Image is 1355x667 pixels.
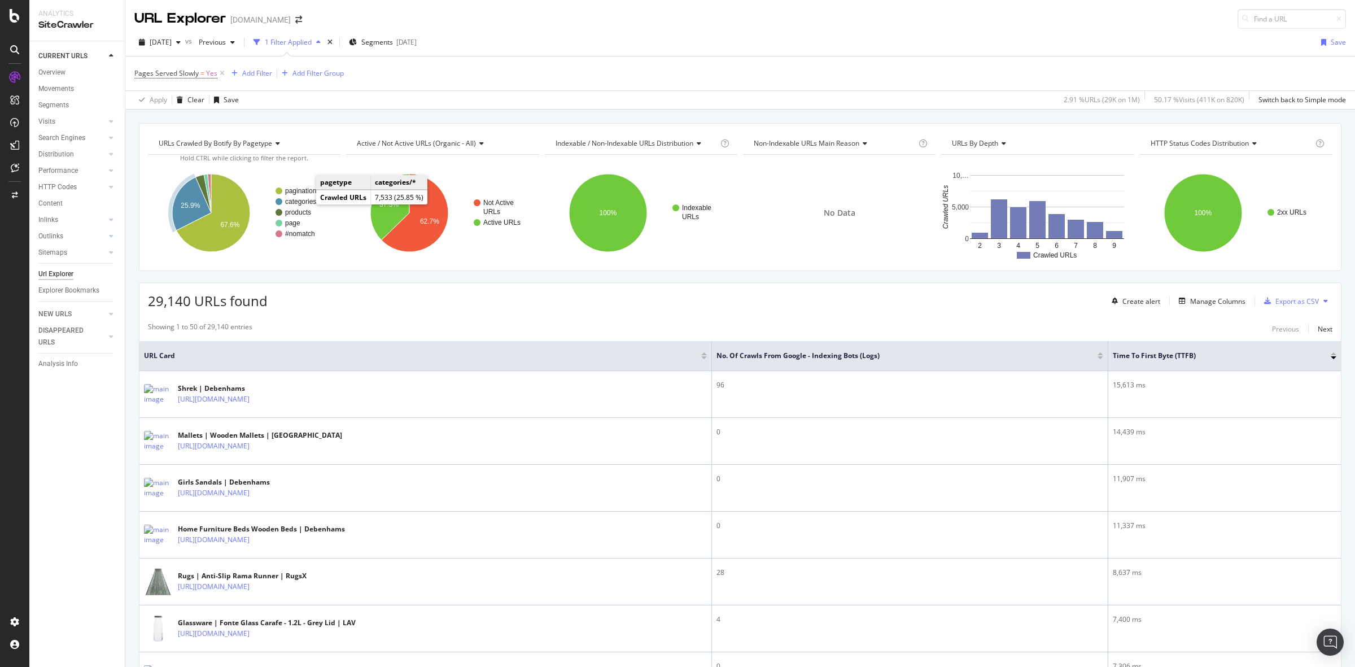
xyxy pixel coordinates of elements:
span: Pages Served Slowly [134,68,199,78]
a: Performance [38,165,106,177]
text: 2 [978,242,982,250]
div: Manage Columns [1190,297,1245,306]
a: Search Engines [38,132,106,144]
span: No Data [824,207,855,219]
a: [URL][DOMAIN_NAME] [178,534,250,546]
span: 2025 Sep. 19th [150,37,172,47]
button: Previous [1272,322,1299,335]
div: 0 [716,474,1103,484]
div: Explorer Bookmarks [38,285,99,297]
text: categories/* [285,198,321,206]
text: 0 [965,235,969,243]
div: 7,400 ms [1113,614,1336,625]
div: arrow-right-arrow-left [295,16,302,24]
span: HTTP Status Codes Distribution [1151,138,1249,148]
text: 25.9% [181,202,200,210]
span: Previous [194,37,226,47]
div: Girls Sandals | Debenhams [178,477,299,487]
span: No. of Crawls from Google - Indexing Bots (Logs) [716,351,1081,361]
svg: A chart. [346,164,539,262]
text: 2xx URLs [1277,208,1306,216]
div: Url Explorer [38,268,73,280]
text: page [285,219,300,227]
img: main image [144,614,172,643]
div: 50.17 % Visits ( 411K on 820K ) [1154,95,1244,104]
text: 4 [1016,242,1020,250]
a: Explorer Bookmarks [38,285,117,297]
td: categories/* [371,175,428,190]
text: pagination [285,187,316,195]
span: Yes [206,66,217,81]
span: Segments [361,37,393,47]
h4: URLs by Depth [950,134,1124,152]
div: Performance [38,165,78,177]
span: Active / Not Active URLs (organic - all) [357,138,476,148]
a: Url Explorer [38,268,117,280]
div: NEW URLS [38,308,72,320]
text: 7 [1074,242,1078,250]
h4: HTTP Status Codes Distribution [1148,134,1313,152]
td: pagetype [316,175,371,190]
button: Apply [134,91,167,109]
text: Crawled URLs [942,185,950,229]
button: Segments[DATE] [344,33,421,51]
a: HTTP Codes [38,181,106,193]
div: Switch back to Simple mode [1258,95,1346,104]
td: Crawled URLs [316,190,371,205]
div: Showing 1 to 50 of 29,140 entries [148,322,252,335]
h4: URLs Crawled By Botify By pagetype [156,134,330,152]
button: [DATE] [134,33,185,51]
div: DISAPPEARED URLS [38,325,95,348]
a: [URL][DOMAIN_NAME] [178,394,250,405]
div: A chart. [545,164,737,262]
text: 6 [1055,242,1059,250]
div: Shrek | Debenhams [178,383,299,394]
a: Visits [38,116,106,128]
span: URLs Crawled By Botify By pagetype [159,138,272,148]
text: 37.3% [379,200,399,208]
button: Next [1318,322,1332,335]
button: Clear [172,91,204,109]
button: Previous [194,33,239,51]
div: 0 [716,521,1103,531]
div: Save [224,95,239,104]
text: Indexable [682,204,711,212]
div: Mallets | Wooden Mallets | [GEOGRAPHIC_DATA] [178,430,342,441]
div: Outlinks [38,230,63,242]
text: products [285,208,311,216]
div: [DOMAIN_NAME] [230,14,291,25]
div: 1 Filter Applied [265,37,312,47]
text: 62.7% [420,217,439,225]
img: main image [144,431,172,451]
div: Create alert [1122,297,1160,306]
a: NEW URLS [38,308,106,320]
span: Time To First Byte (TTFB) [1113,351,1314,361]
div: times [325,37,335,48]
div: Add Filter Group [292,68,344,78]
div: 0 [716,427,1103,437]
h4: Active / Not Active URLs [355,134,528,152]
text: 100% [1194,209,1212,217]
img: main image [144,478,172,498]
div: Export as CSV [1275,297,1319,306]
div: 8,637 ms [1113,568,1336,578]
a: CURRENT URLS [38,50,106,62]
div: Distribution [38,149,74,160]
div: HTTP Codes [38,181,77,193]
div: CURRENT URLS [38,50,88,62]
div: Analytics [38,9,116,19]
a: Analysis Info [38,358,117,370]
td: 7,533 (25.85 %) [371,190,428,205]
div: 4 [716,614,1103,625]
div: Next [1318,324,1332,334]
text: 5 [1035,242,1039,250]
div: 28 [716,568,1103,578]
div: 96 [716,380,1103,390]
text: #nomatch [285,230,315,238]
text: Active URLs [483,219,521,226]
a: [URL][DOMAIN_NAME] [178,628,250,639]
a: DISAPPEARED URLS [38,325,106,348]
button: Switch back to Simple mode [1254,91,1346,109]
svg: A chart. [941,164,1134,262]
